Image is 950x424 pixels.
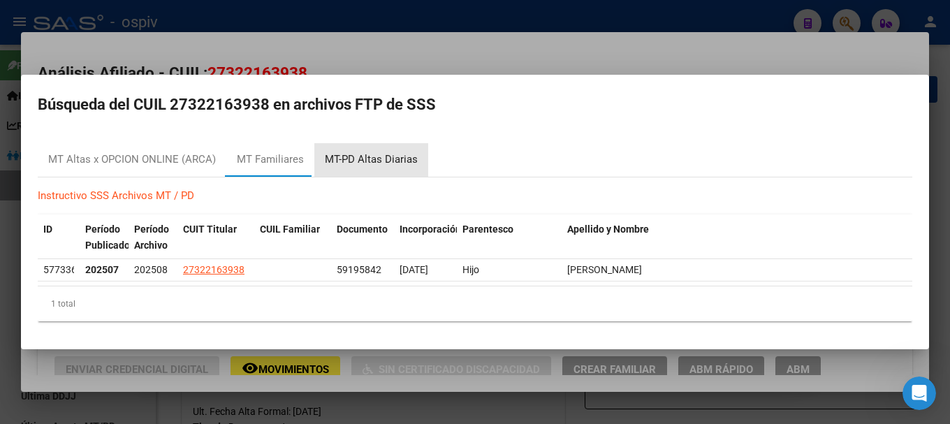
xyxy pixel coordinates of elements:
[183,264,244,275] span: 27322163938
[134,264,168,275] span: 202508
[260,224,320,235] span: CUIL Familiar
[394,214,457,261] datatable-header-cell: Incorporación
[177,214,254,261] datatable-header-cell: CUIT Titular
[48,152,216,168] div: MT Altas x OPCION ONLINE (ARCA)
[337,224,388,235] span: Documento
[337,264,381,275] span: 59195842
[43,224,52,235] span: ID
[80,214,129,261] datatable-header-cell: Período Publicado
[567,264,642,275] span: [PERSON_NAME]
[325,152,418,168] div: MT-PD Altas Diarias
[562,214,912,261] datatable-header-cell: Apellido y Nombre
[38,286,912,321] div: 1 total
[331,214,394,261] datatable-header-cell: Documento
[38,214,80,261] datatable-header-cell: ID
[183,224,237,235] span: CUIT Titular
[400,264,428,275] span: [DATE]
[237,152,304,168] div: MT Familiares
[43,264,77,275] span: 577336
[457,214,562,261] datatable-header-cell: Parentesco
[567,224,649,235] span: Apellido y Nombre
[38,92,912,118] h2: Búsqueda del CUIL 27322163938 en archivos FTP de SSS
[134,224,169,251] span: Período Archivo
[85,264,119,275] strong: 202507
[462,264,479,275] span: Hijo
[462,224,513,235] span: Parentesco
[85,224,130,251] span: Período Publicado
[38,189,194,202] a: Instructivo SSS Archivos MT / PD
[254,214,331,261] datatable-header-cell: CUIL Familiar
[129,214,177,261] datatable-header-cell: Período Archivo
[400,224,461,235] span: Incorporación
[902,377,936,410] iframe: Intercom live chat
